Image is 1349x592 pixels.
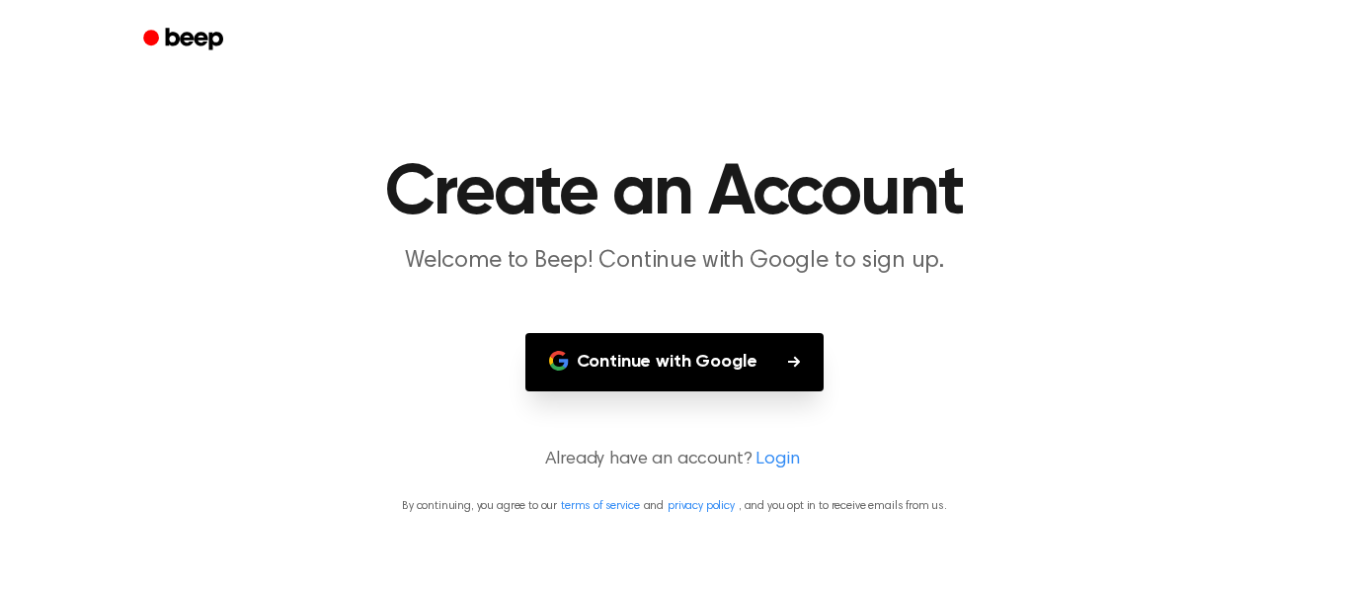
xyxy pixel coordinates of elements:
[561,500,639,512] a: terms of service
[295,245,1054,278] p: Welcome to Beep! Continue with Google to sign up.
[525,333,825,391] button: Continue with Google
[755,447,799,473] a: Login
[24,447,1325,473] p: Already have an account?
[169,158,1180,229] h1: Create an Account
[668,500,735,512] a: privacy policy
[129,21,241,59] a: Beep
[24,497,1325,515] p: By continuing, you agree to our and , and you opt in to receive emails from us.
